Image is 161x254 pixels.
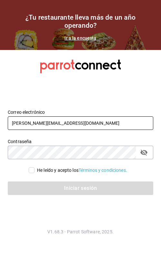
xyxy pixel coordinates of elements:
[8,116,153,130] input: Ingresa tu correo electrónico
[8,110,153,114] label: Correo electrónico
[37,167,127,174] div: He leído y acepto los
[8,229,153,235] p: V1.68.3 - Parrot Software, 2025.
[138,147,149,158] button: passwordField
[16,14,145,30] h1: ¿Tu restaurante lleva más de un año operando?
[79,168,127,173] a: Términos y condiciones.
[64,35,96,41] a: Ir a la encuesta
[8,139,153,143] label: Contraseña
